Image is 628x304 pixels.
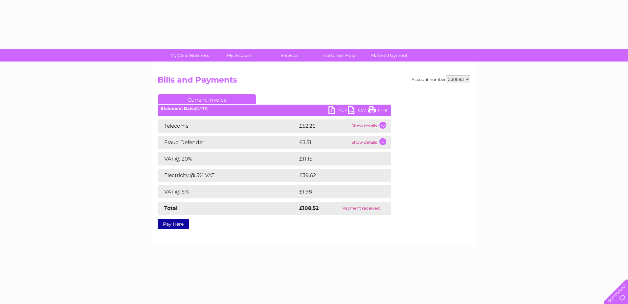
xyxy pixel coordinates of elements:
a: My Account [213,49,267,62]
a: Make A Payment [362,49,416,62]
a: Services [262,49,317,62]
td: Payment received [331,202,391,215]
strong: £108.52 [299,205,319,211]
td: £1.98 [298,185,375,198]
td: £52.26 [298,119,350,133]
td: Show details [350,119,391,133]
td: Electricity @ 5% VAT [158,169,298,182]
td: £11.15 [298,152,375,165]
td: Telecoms [158,119,298,133]
td: £3.51 [298,136,350,149]
a: PDF [328,106,348,116]
td: VAT @ 5% [158,185,298,198]
a: My Clear Business [163,49,217,62]
a: Customer Help [312,49,367,62]
strong: Total [164,205,178,211]
b: Statement Date: [161,106,195,111]
div: [DATE] [158,106,391,111]
td: Fraud Defender [158,136,298,149]
div: Account number [412,75,470,83]
a: CSV [348,106,368,116]
a: Current Invoice [158,94,256,104]
a: Print [368,106,388,116]
td: £39.62 [298,169,378,182]
a: Pay Here [158,219,189,229]
td: Show details [350,136,391,149]
h2: Bills and Payments [158,75,470,88]
td: VAT @ 20% [158,152,298,165]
